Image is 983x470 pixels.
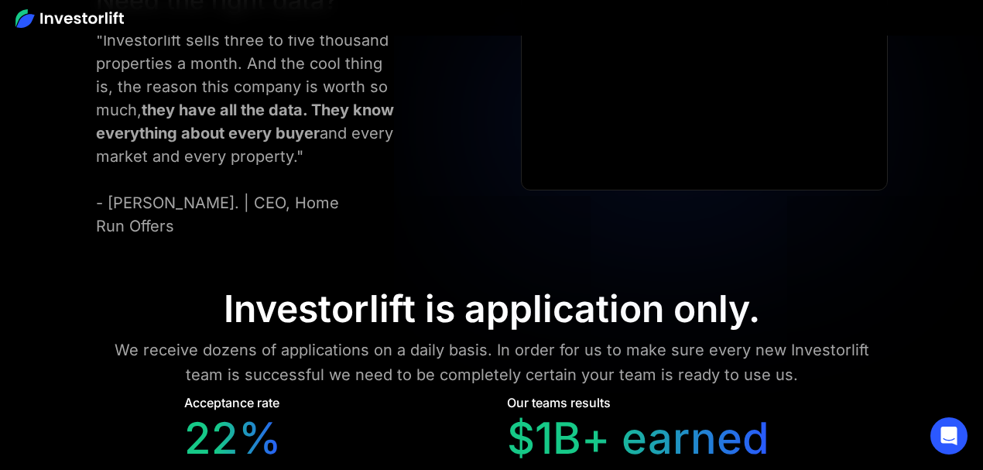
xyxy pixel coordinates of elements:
[96,29,402,238] div: "Investorlift sells three to five thousand properties a month. And the cool thing is, the reason ...
[930,417,968,455] div: Open Intercom Messenger
[96,101,394,142] strong: they have all the data. They know everything about every buyer
[98,338,885,387] div: We receive dozens of applications on a daily basis. In order for us to make sure every new Invest...
[507,413,769,465] div: $1B+ earned
[224,286,760,331] div: Investorlift is application only.
[184,413,282,465] div: 22%
[507,393,611,412] div: Our teams results
[184,393,279,412] div: Acceptance rate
